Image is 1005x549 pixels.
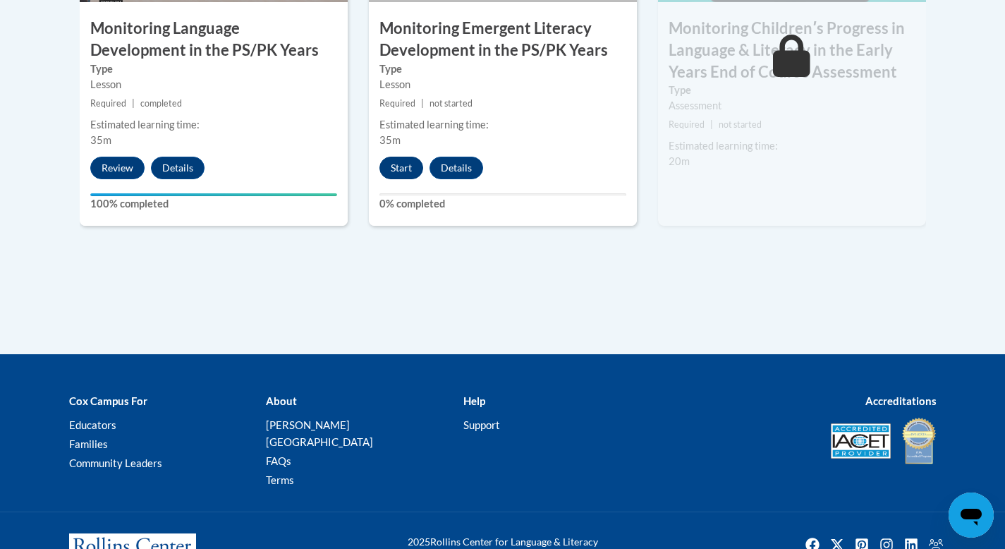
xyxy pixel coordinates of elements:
[90,193,337,196] div: Your progress
[379,196,626,212] label: 0% completed
[90,134,111,146] span: 35m
[669,98,915,114] div: Assessment
[266,394,297,407] b: About
[266,473,294,486] a: Terms
[151,157,205,179] button: Details
[90,61,337,77] label: Type
[379,98,415,109] span: Required
[379,61,626,77] label: Type
[90,98,126,109] span: Required
[421,98,424,109] span: |
[430,98,473,109] span: not started
[69,438,108,450] a: Families
[710,119,713,130] span: |
[369,18,637,61] h3: Monitoring Emergent Literacy Development in the PS/PK Years
[379,77,626,92] div: Lesson
[90,157,145,179] button: Review
[865,394,937,407] b: Accreditations
[463,418,500,431] a: Support
[90,196,337,212] label: 100% completed
[266,454,291,467] a: FAQs
[80,18,348,61] h3: Monitoring Language Development in the PS/PK Years
[658,18,926,83] h3: Monitoring Childrenʹs Progress in Language & Literacy in the Early Years End of Course Assessment
[90,117,337,133] div: Estimated learning time:
[719,119,762,130] span: not started
[669,83,915,98] label: Type
[132,98,135,109] span: |
[463,394,485,407] b: Help
[379,157,423,179] button: Start
[949,493,994,538] iframe: Button to launch messaging window
[379,134,401,146] span: 35m
[69,394,147,407] b: Cox Campus For
[901,416,937,466] img: IDA® Accredited
[669,155,690,167] span: 20m
[379,117,626,133] div: Estimated learning time:
[140,98,182,109] span: completed
[69,418,116,431] a: Educators
[90,77,337,92] div: Lesson
[831,423,891,459] img: Accredited IACET® Provider
[669,138,915,154] div: Estimated learning time:
[408,536,430,548] span: 2025
[669,119,705,130] span: Required
[69,457,162,469] a: Community Leaders
[266,418,373,448] a: [PERSON_NAME][GEOGRAPHIC_DATA]
[430,157,483,179] button: Details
